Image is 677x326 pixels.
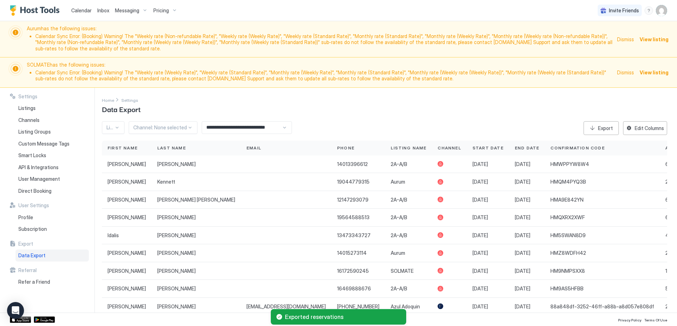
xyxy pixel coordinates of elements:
[337,268,369,274] span: 16172590245
[18,241,33,247] span: Export
[391,179,405,185] span: Aurum
[472,179,488,185] span: [DATE]
[71,7,92,14] a: Calendar
[391,214,407,221] span: 2A-A/B
[515,214,530,221] span: [DATE]
[645,6,653,15] div: menu
[617,69,634,76] div: Dismiss
[10,5,63,16] div: Host Tools Logo
[515,161,530,167] span: [DATE]
[16,102,89,114] a: Listings
[472,250,488,256] span: [DATE]
[665,268,667,274] span: 1
[337,250,367,256] span: 14015273114
[515,285,530,292] span: [DATE]
[16,161,89,173] a: API & Integrations
[16,173,89,185] a: User Management
[18,164,59,171] span: API & Integrations
[550,145,604,151] span: Confirmation Code
[121,96,138,104] a: Settings
[391,303,420,310] span: Azul Adoquin
[472,285,488,292] span: [DATE]
[7,302,24,319] div: Open Intercom Messenger
[472,232,488,239] span: [DATE]
[16,126,89,138] a: Listing Groups
[635,124,664,132] div: Edit Columns
[246,303,326,310] span: [EMAIL_ADDRESS][DOMAIN_NAME]
[550,214,585,221] span: HMQXRX2XWF
[337,285,371,292] span: 16469888676
[391,197,407,203] span: 2A-A/B
[102,96,114,104] a: Home
[157,232,196,239] span: [PERSON_NAME]
[665,232,669,239] span: 4
[598,124,613,132] div: Export
[550,285,584,292] span: HM9AS5HFBB
[18,279,50,285] span: Refer a Friend
[18,129,51,135] span: Listing Groups
[623,121,667,135] button: Edit Columns
[102,98,114,103] span: Home
[157,145,186,151] span: Last Name
[285,313,401,320] span: Exported reservations
[337,197,368,203] span: 12147293079
[16,149,89,161] a: Smart Locks
[665,179,668,185] span: 2
[121,96,138,104] div: Breadcrumb
[515,197,530,203] span: [DATE]
[108,285,146,292] span: [PERSON_NAME]
[153,7,169,14] span: Pricing
[550,232,586,239] span: HM5SWAN8D9
[515,145,539,151] span: End Date
[665,214,669,221] span: 6
[550,268,585,274] span: HM9NMPSXX8
[108,268,146,274] span: [PERSON_NAME]
[157,250,196,256] span: [PERSON_NAME]
[550,250,586,256] span: HMZ8WDFH42
[108,179,146,185] span: [PERSON_NAME]
[108,197,146,203] span: [PERSON_NAME]
[665,161,669,167] span: 6
[337,145,354,151] span: Phone
[391,161,407,167] span: 2A-A/B
[337,161,368,167] span: 14013396612
[157,214,196,221] span: [PERSON_NAME]
[515,250,530,256] span: [DATE]
[617,36,634,43] span: Dismiss
[16,138,89,150] a: Custom Message Tags
[584,121,619,135] button: Export
[515,232,530,239] span: [DATE]
[472,161,488,167] span: [DATE]
[121,98,138,103] span: Settings
[665,303,668,310] span: 2
[472,268,488,274] span: [DATE]
[472,214,488,221] span: [DATE]
[18,188,51,194] span: Direct Booking
[157,303,196,310] span: [PERSON_NAME]
[71,7,92,13] span: Calendar
[97,7,109,14] a: Inbox
[35,69,613,82] li: Calendar Sync Error: (Booking) Warning! The "Weekly rate (Weekly Rate)", "Weekly rate (Standard R...
[27,25,613,53] span: Aurum has the following issues:
[108,232,119,239] span: Idalis
[108,250,146,256] span: [PERSON_NAME]
[157,285,196,292] span: [PERSON_NAME]
[18,93,37,100] span: Settings
[108,214,146,221] span: [PERSON_NAME]
[391,285,407,292] span: 2A-A/B
[108,161,146,167] span: [PERSON_NAME]
[202,122,282,134] input: Input Field
[337,232,371,239] span: 13473343727
[157,179,175,185] span: Kennett
[640,69,669,76] div: View listing
[550,303,654,310] span: 88a848df-3252-46ff-a88b-a8d057e808df
[665,250,668,256] span: 2
[102,96,114,104] div: Breadcrumb
[16,223,89,235] a: Subscription
[515,303,530,310] span: [DATE]
[16,250,89,262] a: Data Export
[35,33,613,52] li: Calendar Sync Error: (Booking) Warning! The "Weekly rate (Non-refundable Rate)", "Weekly rate (We...
[18,214,33,221] span: Profile
[640,36,669,43] div: View listing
